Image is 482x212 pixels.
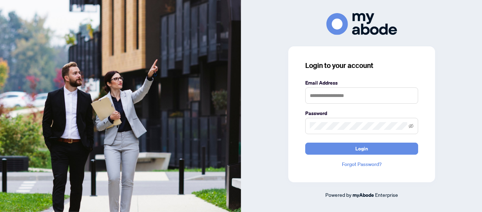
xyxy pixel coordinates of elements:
span: Powered by [325,191,351,198]
img: ma-logo [326,13,397,35]
label: Password [305,109,418,117]
span: Enterprise [375,191,398,198]
a: myAbode [353,191,374,199]
span: Login [355,143,368,154]
button: Login [305,143,418,155]
a: Forgot Password? [305,160,418,168]
span: eye-invisible [409,124,414,128]
label: Email Address [305,79,418,87]
h3: Login to your account [305,61,418,70]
